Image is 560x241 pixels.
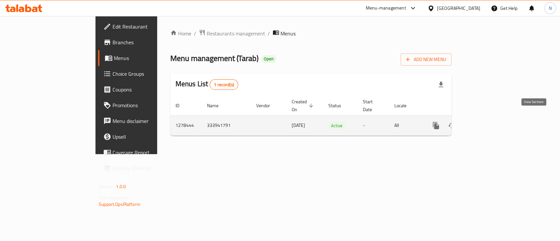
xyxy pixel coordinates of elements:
li: / [194,30,196,37]
span: N [549,5,551,12]
span: [DATE] [292,121,305,130]
a: Promotions [98,97,189,113]
a: Coupons [98,82,189,97]
a: Choice Groups [98,66,189,82]
th: Actions [423,96,496,116]
span: Menu disclaimer [113,117,184,125]
span: Created On [292,98,315,113]
span: Choice Groups [113,70,184,78]
span: Locale [394,102,415,110]
a: Upsell [98,129,189,145]
a: Menus [98,50,189,66]
span: Active [328,122,345,130]
td: - [358,115,389,135]
td: 333941791 [202,115,251,135]
span: Get support on: [99,193,129,202]
td: All [389,115,423,135]
span: Vendor [256,102,279,110]
li: / [268,30,270,37]
span: Coupons [113,86,184,93]
span: Upsell [113,133,184,141]
span: Branches [113,38,184,46]
button: Change Status [444,118,460,133]
h2: Menus List [176,79,238,90]
span: Menus [114,54,184,62]
span: 1 record(s) [210,82,238,88]
span: ID [176,102,188,110]
span: Promotions [113,101,184,109]
span: Grocery Checklist [113,164,184,172]
span: Restaurants management [207,30,265,37]
span: Version: [99,182,115,191]
nav: breadcrumb [170,29,451,38]
span: Menu management ( Tarab ) [170,51,259,66]
span: Add New Menu [406,55,446,64]
div: Menu-management [366,4,406,12]
span: Coverage Report [113,149,184,156]
span: 1.0.0 [116,182,126,191]
span: Menus [280,30,296,37]
span: Start Date [363,98,381,113]
span: Status [328,102,350,110]
a: Menu disclaimer [98,113,189,129]
span: Open [261,56,276,62]
a: Grocery Checklist [98,160,189,176]
table: enhanced table [170,96,496,136]
div: Export file [433,77,449,92]
a: Support.OpsPlatform [99,200,140,209]
a: Restaurants management [199,29,265,38]
div: [GEOGRAPHIC_DATA] [437,5,480,12]
a: Coverage Report [98,145,189,160]
a: Branches [98,34,189,50]
div: Total records count [210,79,238,90]
a: Edit Restaurant [98,19,189,34]
div: Open [261,55,276,63]
button: Add New Menu [401,53,451,66]
button: more [428,118,444,133]
span: Edit Restaurant [113,23,184,30]
span: Name [207,102,227,110]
